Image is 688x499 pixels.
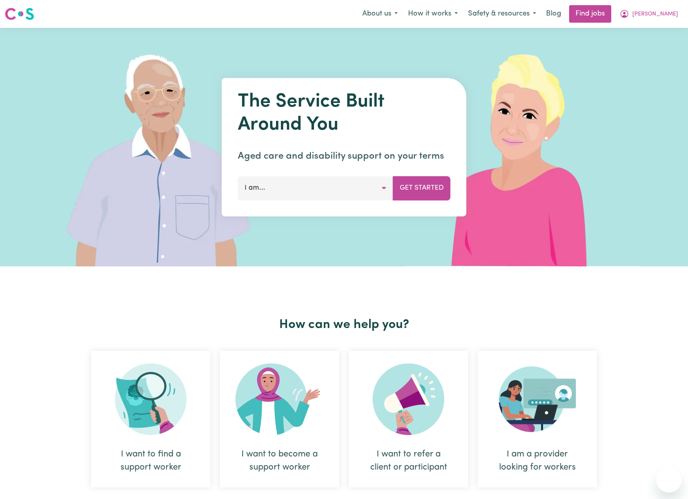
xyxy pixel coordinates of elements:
span: [PERSON_NAME] [632,10,678,19]
div: I want to refer a client or participant [349,351,468,487]
img: Search [115,363,187,435]
button: Get Started [393,176,451,200]
h1: The Service Built Around You [238,91,451,136]
button: About us [357,6,403,22]
div: I want to become a support worker [220,351,339,487]
img: Careseekers logo [5,7,34,21]
a: Blog [541,5,566,23]
iframe: Button to launch messaging window [656,467,682,493]
img: Refer [373,363,444,435]
img: Become Worker [235,363,324,435]
div: I am a provider looking for workers [478,351,597,487]
img: Provider [499,363,576,435]
div: I want to find a support worker [110,448,191,474]
h2: How can we help you? [86,317,602,332]
a: Find jobs [569,5,611,23]
a: Careseekers logo [5,5,34,23]
button: Safety & resources [463,6,541,22]
div: I am a provider looking for workers [497,448,578,474]
div: I want to find a support worker [91,351,210,487]
div: I want to become a support worker [239,448,320,474]
button: My Account [614,6,683,22]
p: Aged care and disability support on your terms [238,149,451,163]
div: I want to refer a client or participant [368,448,449,474]
button: I am... [238,176,393,200]
button: How it works [403,6,463,22]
